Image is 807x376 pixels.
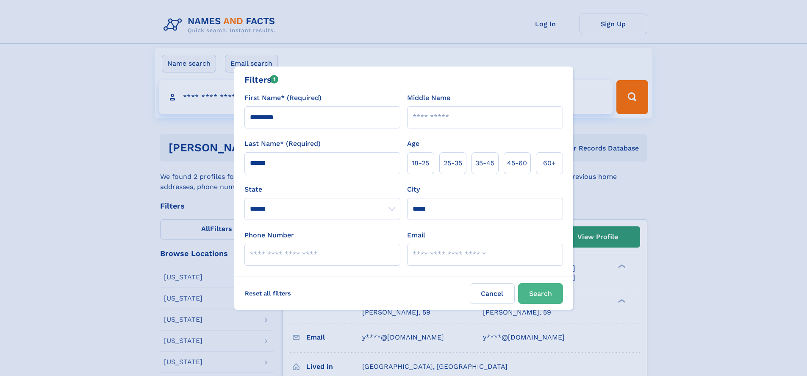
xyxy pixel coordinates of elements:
[412,158,429,168] span: 18‑25
[507,158,527,168] span: 45‑60
[470,283,515,304] label: Cancel
[244,73,279,86] div: Filters
[407,230,425,240] label: Email
[543,158,556,168] span: 60+
[407,93,450,103] label: Middle Name
[244,184,400,195] label: State
[244,139,321,149] label: Last Name* (Required)
[244,230,294,240] label: Phone Number
[518,283,563,304] button: Search
[475,158,494,168] span: 35‑45
[239,283,297,304] label: Reset all filters
[407,139,419,149] label: Age
[407,184,420,195] label: City
[244,93,322,103] label: First Name* (Required)
[444,158,462,168] span: 25‑35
